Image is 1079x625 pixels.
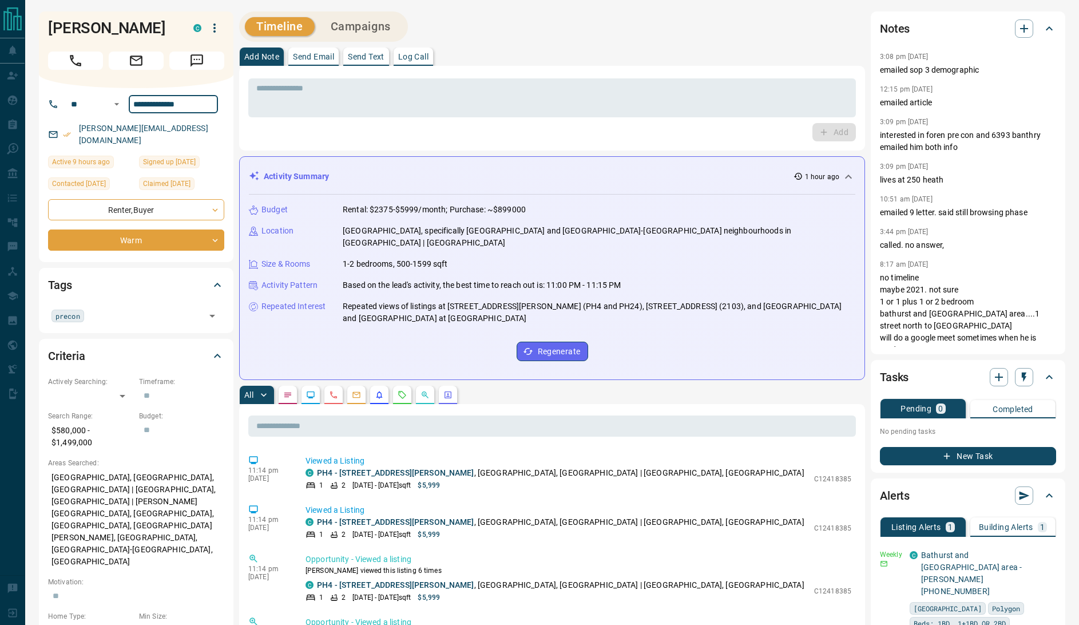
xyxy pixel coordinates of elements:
svg: Email [880,560,888,568]
p: [DATE] [248,573,288,581]
svg: Calls [329,390,338,399]
p: [DATE] [248,474,288,482]
div: Warm [48,230,224,251]
svg: Listing Alerts [375,390,384,399]
p: 11:14 pm [248,565,288,573]
h1: [PERSON_NAME] [48,19,176,37]
p: no timeline maybe 2021. not sure 1 or 1 plus 1 or 2 bedroom bathurst and [GEOGRAPHIC_DATA] area..... [880,272,1056,368]
p: Size & Rooms [261,258,311,270]
p: 12:15 pm [DATE] [880,85,933,93]
p: Motivation: [48,577,224,587]
p: Min Size: [139,611,224,622]
p: [DATE] [248,524,288,532]
p: 3:44 pm [DATE] [880,228,929,236]
p: Search Range: [48,411,133,421]
p: Viewed a Listing [306,455,851,467]
span: Signed up [DATE] [143,156,196,168]
span: Active 9 hours ago [52,156,110,168]
p: Viewed a Listing [306,504,851,516]
p: All [244,391,253,399]
div: condos.ca [306,518,314,526]
span: precon [55,310,80,322]
p: called. no answer, [880,239,1056,251]
p: Repeated views of listings at [STREET_ADDRESS][PERSON_NAME] (PH4 and PH24), [STREET_ADDRESS] (210... [343,300,855,325]
a: PH4 - [STREET_ADDRESS][PERSON_NAME] [317,517,474,527]
div: condos.ca [306,581,314,589]
p: $5,999 [418,480,440,490]
div: Fri Oct 30 2020 [139,156,224,172]
p: Timeframe: [139,377,224,387]
div: Tasks [880,363,1056,391]
svg: Opportunities [421,390,430,399]
svg: Lead Browsing Activity [306,390,315,399]
p: Pending [901,405,931,413]
p: Actively Searching: [48,377,133,387]
p: $5,999 [418,592,440,603]
p: 2 [342,529,346,540]
a: PH4 - [STREET_ADDRESS][PERSON_NAME] [317,468,474,477]
button: Regenerate [517,342,588,361]
div: Activity Summary1 hour ago [249,166,855,187]
p: No pending tasks [880,423,1056,440]
a: [PERSON_NAME][EMAIL_ADDRESS][DOMAIN_NAME] [79,124,208,145]
p: Completed [993,405,1033,413]
p: Send Email [293,53,334,61]
p: Repeated Interest [261,300,326,312]
button: Open [110,97,124,111]
span: [GEOGRAPHIC_DATA] [914,603,982,614]
p: C12418385 [814,586,851,596]
h2: Tags [48,276,72,294]
p: [GEOGRAPHIC_DATA], [GEOGRAPHIC_DATA], [GEOGRAPHIC_DATA] | [GEOGRAPHIC_DATA], [GEOGRAPHIC_DATA] | ... [48,468,224,571]
div: Renter , Buyer [48,199,224,220]
div: condos.ca [306,469,314,477]
p: emailed article [880,97,1056,109]
span: Claimed [DATE] [143,178,191,189]
p: Listing Alerts [891,523,941,531]
p: Areas Searched: [48,458,224,468]
button: Open [204,308,220,324]
svg: Notes [283,390,292,399]
div: Tags [48,271,224,299]
p: Budget: [139,411,224,421]
svg: Email Verified [63,130,71,139]
svg: Agent Actions [443,390,453,399]
p: 1 [319,529,323,540]
p: , [GEOGRAPHIC_DATA], [GEOGRAPHIC_DATA] | [GEOGRAPHIC_DATA], [GEOGRAPHIC_DATA] [317,516,804,528]
p: Activity Summary [264,171,329,183]
p: emailed 9 letter. said still browsing phase [880,207,1056,219]
p: Based on the lead's activity, the best time to reach out is: 11:00 PM - 11:15 PM [343,279,621,291]
p: Weekly [880,549,903,560]
p: [PERSON_NAME] viewed this listing 6 times [306,565,851,576]
p: 1 hour ago [805,172,839,182]
div: Mon Nov 02 2020 [139,177,224,193]
div: Alerts [880,482,1056,509]
p: $580,000 - $1,499,000 [48,421,133,452]
span: Contacted [DATE] [52,178,106,189]
p: 0 [938,405,943,413]
p: C12418385 [814,523,851,533]
p: 1 [1040,523,1045,531]
p: interested in foren pre con and 6393 banthry emailed him both info [880,129,1056,153]
p: 2 [342,592,346,603]
p: emailed sop 3 demographic [880,64,1056,76]
p: 1 [319,592,323,603]
p: 1 [948,523,953,531]
div: Mon Mar 27 2023 [48,177,133,193]
div: condos.ca [910,551,918,559]
p: Building Alerts [979,523,1033,531]
h2: Criteria [48,347,85,365]
span: Email [109,52,164,70]
p: Budget [261,204,288,216]
p: Opportunity - Viewed a listing [306,553,851,565]
p: Rental: $2375-$5999/month; Purchase: ~$899000 [343,204,526,216]
p: 11:14 pm [248,466,288,474]
p: , [GEOGRAPHIC_DATA], [GEOGRAPHIC_DATA] | [GEOGRAPHIC_DATA], [GEOGRAPHIC_DATA] [317,579,804,591]
p: 3:08 pm [DATE] [880,53,929,61]
h2: Alerts [880,486,910,505]
p: 3:09 pm [DATE] [880,163,929,171]
p: Log Call [398,53,429,61]
h2: Tasks [880,368,909,386]
button: Timeline [245,17,315,36]
p: [DATE] - [DATE] sqft [352,529,411,540]
div: Criteria [48,342,224,370]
